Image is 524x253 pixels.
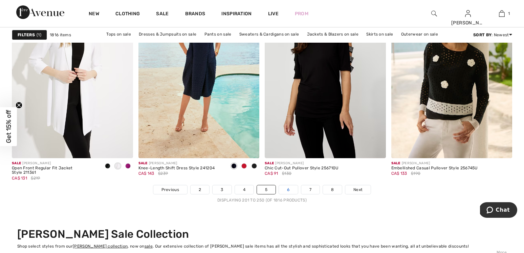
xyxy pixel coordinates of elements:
[103,161,113,172] div: Black
[138,171,154,176] span: CA$ 143
[12,185,512,203] nav: Page navigation
[12,176,27,181] span: CA$ 131
[465,9,471,18] img: My Info
[138,166,215,171] div: Knee-Length Shift Dress Style 241204
[153,185,187,194] a: Previous
[508,10,510,17] span: 1
[221,11,252,18] span: Inspiration
[353,187,363,193] span: Next
[391,161,478,166] div: [PERSON_NAME]
[391,161,400,165] span: Sale
[158,170,168,176] span: $239
[411,170,420,176] span: $190
[73,244,128,249] a: [PERSON_NAME] collection
[50,32,71,38] span: 1816 items
[16,102,22,108] button: Close teaser
[37,32,41,38] span: 1
[5,110,13,143] span: Get 15% off
[279,185,298,194] a: 6
[451,19,484,26] div: [PERSON_NAME]
[391,166,478,171] div: Embellished Casual Pullover Style 256745U
[499,9,505,18] img: My Bag
[239,161,249,172] div: Radiant red
[235,185,254,194] a: 4
[89,11,99,18] a: New
[138,161,215,166] div: [PERSON_NAME]
[145,244,153,249] a: sale
[249,161,259,172] div: Black
[265,161,339,166] div: [PERSON_NAME]
[323,185,342,194] a: 8
[257,185,276,194] a: 5
[17,228,507,240] h2: [PERSON_NAME] Sale Collection
[12,166,97,175] div: Open Front Regular Fit Jacket Style 211361
[431,9,437,18] img: search the website
[185,11,205,18] a: Brands
[12,161,97,166] div: [PERSON_NAME]
[213,185,231,194] a: 3
[236,30,302,39] a: Sweaters & Cardigans on sale
[398,30,441,39] a: Outerwear on sale
[138,161,148,165] span: Sale
[304,30,362,39] a: Jackets & Blazers on sale
[265,171,278,176] span: CA$ 91
[201,30,235,39] a: Pants on sale
[156,11,169,18] a: Sale
[115,11,140,18] a: Clothing
[18,32,35,38] strong: Filters
[301,185,320,194] a: 7
[363,30,396,39] a: Skirts on sale
[229,161,239,172] div: Midnight Blue
[123,161,133,172] div: Empress
[268,10,279,17] a: Live
[465,10,471,17] a: Sign In
[295,10,308,17] a: Prom
[31,175,40,181] span: $219
[265,166,339,171] div: Chic Cut-Out Pullover Style 256710U
[113,161,123,172] div: Vanilla
[103,30,134,39] a: Tops on sale
[345,185,371,194] a: Next
[480,202,517,219] iframe: Opens a widget where you can chat to one of our agents
[12,161,21,165] span: Sale
[12,197,512,203] div: Displaying 201 to 250 (of 1816 products)
[485,9,518,18] a: 1
[282,170,291,176] span: $130
[391,171,407,176] span: CA$ 133
[161,187,179,193] span: Previous
[473,32,512,38] div: : Newest
[265,161,274,165] span: Sale
[16,5,64,19] img: 1ère Avenue
[191,185,209,194] a: 2
[473,33,492,37] strong: Sort By
[135,30,200,39] a: Dresses & Jumpsuits on sale
[17,243,507,249] div: Shop select styles from our , now on . Our extensive collection of [PERSON_NAME] sale items has a...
